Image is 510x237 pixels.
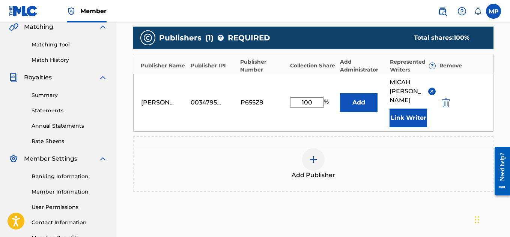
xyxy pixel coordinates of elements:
[435,4,450,19] a: Public Search
[32,107,107,115] a: Statements
[457,7,466,16] img: help
[24,154,77,163] span: Member Settings
[159,32,202,43] span: Publishers
[67,7,76,16] img: Top Rightsholder
[9,73,18,82] img: Royalties
[32,122,107,130] a: Annual Statements
[32,41,107,49] a: Matching Tool
[9,154,18,163] img: Member Settings
[228,32,270,43] span: REQUIRED
[141,62,187,70] div: Publisher Name
[32,203,107,211] a: User Permissions
[32,173,107,180] a: Banking Information
[80,7,107,15] span: Member
[486,4,501,19] div: User Menu
[98,22,107,31] img: expand
[24,22,53,31] span: Matching
[340,58,386,74] div: Add Administrator
[324,97,331,108] span: %
[438,7,447,16] img: search
[9,22,18,31] img: Matching
[489,141,510,201] iframe: Resource Center
[143,33,152,42] img: publishers
[191,62,237,70] div: Publisher IPI
[429,63,435,69] span: ?
[454,34,469,41] span: 100 %
[474,7,481,15] div: Notifications
[340,93,378,112] button: Add
[32,91,107,99] a: Summary
[309,155,318,164] img: add
[414,33,478,42] div: Total shares:
[32,188,107,196] a: Member Information
[390,58,436,74] div: Represented Writers
[32,219,107,227] a: Contact Information
[218,35,224,41] span: ?
[475,209,479,231] div: Drag
[390,109,427,127] button: Link Writer
[24,73,52,82] span: Royalties
[439,62,486,70] div: Remove
[290,62,336,70] div: Collection Share
[472,201,510,237] iframe: Chat Widget
[9,6,38,16] img: MLC Logo
[240,58,286,74] div: Publisher Number
[390,78,422,105] span: MICAH [PERSON_NAME]
[454,4,469,19] div: Help
[32,56,107,64] a: Match History
[292,171,335,180] span: Add Publisher
[98,154,107,163] img: expand
[429,88,435,94] img: remove-from-list-button
[32,137,107,145] a: Rate Sheets
[205,32,214,43] span: ( 1 )
[98,73,107,82] img: expand
[442,98,450,107] img: 12a2ab48e56ec057fbd8.svg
